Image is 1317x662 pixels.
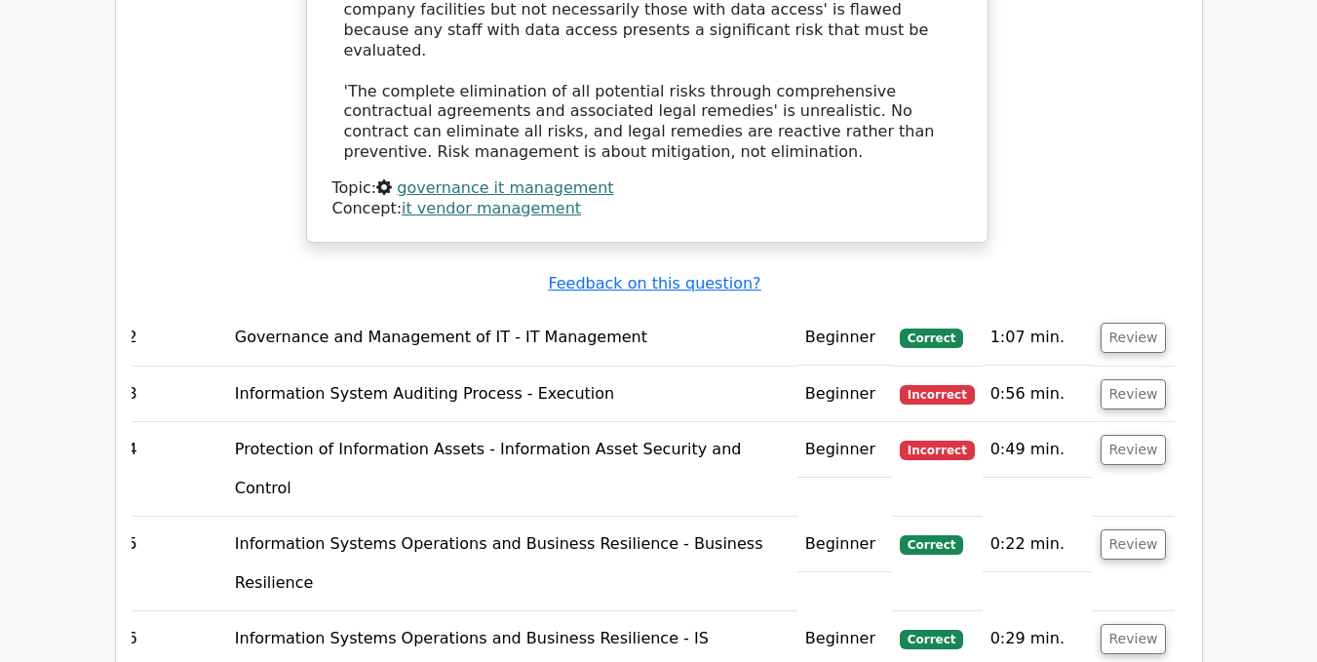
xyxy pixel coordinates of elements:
td: Beginner [797,517,892,572]
td: Governance and Management of IT - IT Management [227,310,797,366]
span: Correct [900,329,963,348]
td: 0:56 min. [983,367,1093,422]
button: Review [1101,435,1167,465]
a: governance it management [397,178,613,197]
div: Topic: [332,178,962,199]
td: Beginner [797,367,892,422]
span: Incorrect [900,441,975,460]
button: Review [1101,624,1167,654]
div: Concept: [332,199,962,219]
button: Review [1101,323,1167,353]
td: 3 [120,367,227,422]
td: 4 [120,422,227,517]
td: Beginner [797,422,892,478]
a: it vendor management [402,199,581,217]
td: 5 [120,517,227,611]
td: 0:49 min. [983,422,1093,478]
a: Feedback on this question? [548,274,760,292]
td: 0:22 min. [983,517,1093,572]
td: Beginner [797,310,892,366]
button: Review [1101,529,1167,560]
td: 2 [120,310,227,366]
button: Review [1101,379,1167,409]
td: 1:07 min. [983,310,1093,366]
span: Incorrect [900,385,975,405]
span: Correct [900,630,963,649]
td: Information Systems Operations and Business Resilience - Business Resilience [227,517,797,611]
td: Protection of Information Assets - Information Asset Security and Control [227,422,797,517]
td: Information System Auditing Process - Execution [227,367,797,422]
span: Correct [900,535,963,555]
